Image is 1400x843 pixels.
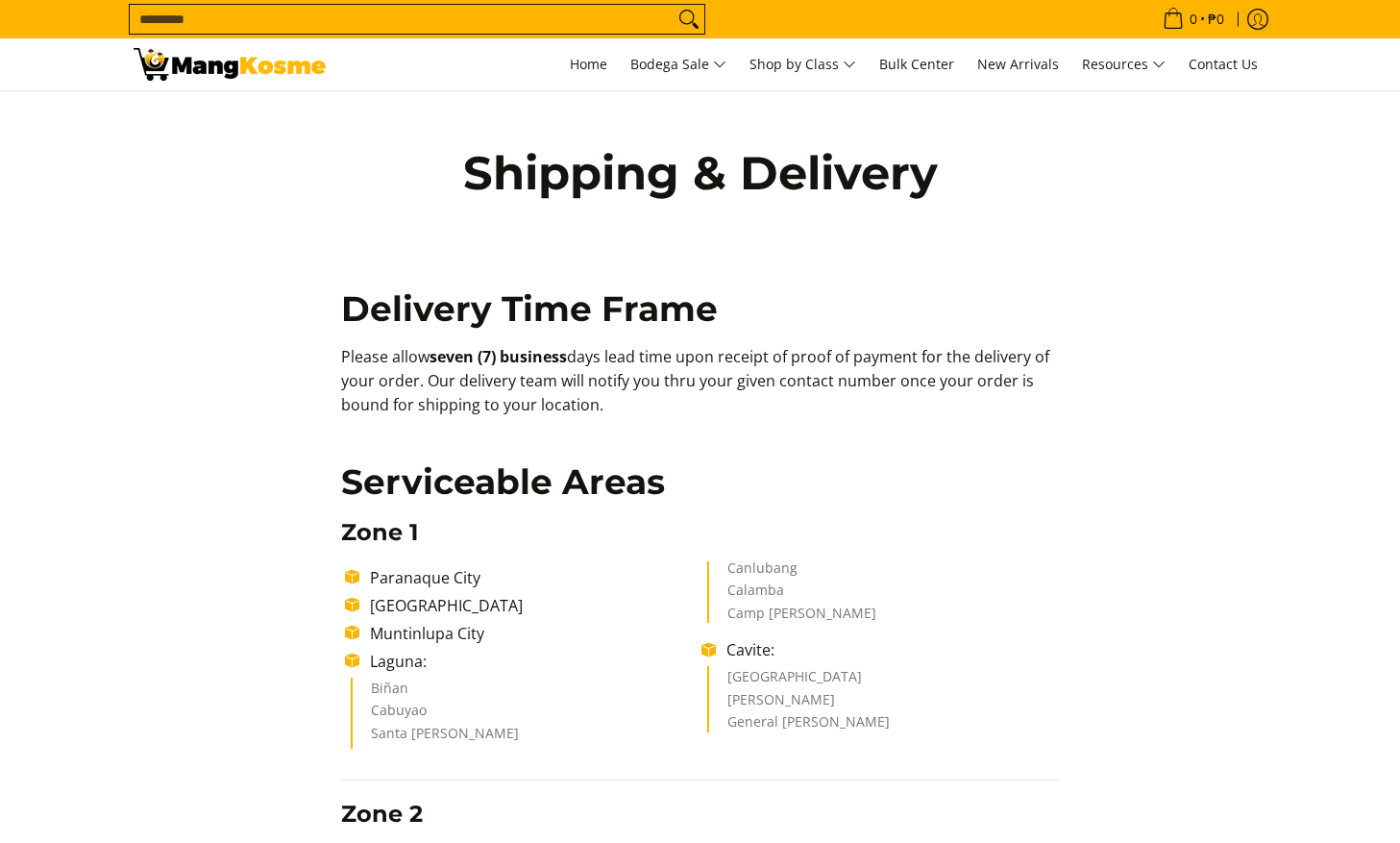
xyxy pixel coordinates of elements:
[422,144,979,202] h1: Shipping & Delivery
[1205,12,1227,26] span: ₱0
[870,38,964,90] a: Bulk Center
[621,38,736,90] a: Bodega Sale
[879,55,954,73] span: Bulk Center
[717,638,1058,661] li: Cavite:
[740,38,866,90] a: Shop by Class
[341,460,1059,504] h2: Serviceable Areas
[341,518,1059,547] h3: Zone 1
[1157,9,1230,30] span: •
[977,55,1059,73] span: New Arrivals
[1082,53,1166,77] span: Resources
[370,567,480,588] span: Paranaque City
[1072,38,1175,90] a: Resources
[134,48,326,81] img: Shipping &amp; Delivery Page l Mang Kosme: Home Appliances Warehouse Sale!
[727,715,1040,732] li: General [PERSON_NAME]
[371,682,683,705] li: Biñan
[430,346,567,367] b: seven (7) business
[560,38,617,90] a: Home
[345,38,1267,90] nav: Main Menu
[341,800,1059,829] h3: Zone 2
[371,704,683,727] li: Cabuyao
[360,594,701,617] li: [GEOGRAPHIC_DATA]
[630,53,726,77] span: Bodega Sale
[1187,12,1200,26] span: 0
[360,650,701,673] li: Laguna:
[727,583,1040,607] li: Calamba
[727,693,1040,716] li: [PERSON_NAME]
[727,607,1040,624] li: Camp [PERSON_NAME]
[968,38,1068,90] a: New Arrivals
[341,287,1059,331] h2: Delivery Time Frame
[341,345,1059,435] p: Please allow days lead time upon receipt of proof of payment for the delivery of your order. Our ...
[1189,55,1258,73] span: Contact Us
[570,55,607,73] span: Home
[1179,38,1267,90] a: Contact Us
[727,561,1040,584] li: Canlubang
[674,5,704,34] button: Search
[727,670,1040,693] li: [GEOGRAPHIC_DATA]
[371,727,683,750] li: Santa [PERSON_NAME]
[360,622,701,645] li: Muntinlupa City
[749,53,856,77] span: Shop by Class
